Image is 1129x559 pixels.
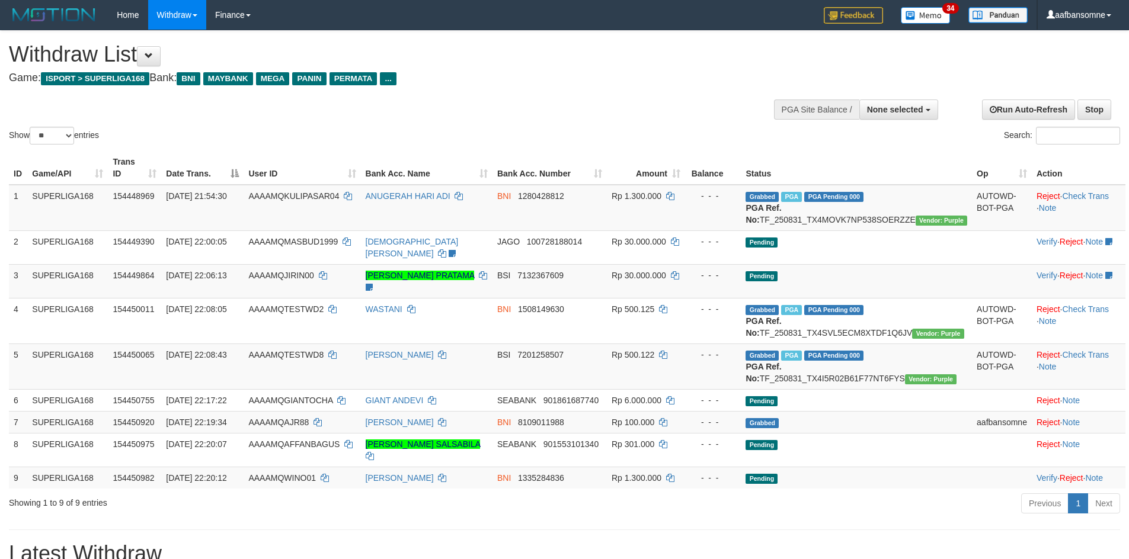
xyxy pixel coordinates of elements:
[9,127,99,144] label: Show entries
[113,350,154,359] span: 154450065
[330,72,378,85] span: PERMATA
[972,151,1032,185] th: Op: activate to sort column ascending
[1068,493,1088,513] a: 1
[497,271,511,280] span: BSI
[497,473,511,483] span: BNI
[27,389,108,411] td: SUPERLIGA168
[1032,343,1125,389] td: · ·
[746,237,778,248] span: Pending
[497,237,520,246] span: JAGO
[1039,316,1057,326] a: Note
[166,396,226,405] span: [DATE] 22:17:22
[1037,304,1060,314] a: Reject
[517,271,564,280] span: Copy 7132367609 to clipboard
[113,271,154,280] span: 154449864
[1085,473,1103,483] a: Note
[248,237,338,246] span: AAAAMQMASBUD1999
[1032,389,1125,411] td: ·
[612,396,661,405] span: Rp 6.000.000
[804,351,863,361] span: PGA Pending
[781,305,802,315] span: Marked by aafmaleo
[9,298,27,343] td: 4
[942,3,958,14] span: 34
[113,439,154,449] span: 154450975
[859,99,938,120] button: None selected
[1036,127,1120,144] input: Search:
[248,396,332,405] span: AAAAMQGIANTOCHA
[1037,191,1060,201] a: Reject
[1088,493,1120,513] a: Next
[497,304,511,314] span: BNI
[518,417,564,427] span: Copy 8109011988 to clipboard
[9,389,27,411] td: 6
[113,396,154,405] span: 154450755
[1060,271,1083,280] a: Reject
[166,191,226,201] span: [DATE] 21:54:30
[497,417,511,427] span: BNI
[166,271,226,280] span: [DATE] 22:06:13
[612,191,661,201] span: Rp 1.300.000
[41,72,149,85] span: ISPORT > SUPERLIGA168
[27,433,108,467] td: SUPERLIGA168
[9,264,27,298] td: 3
[248,417,309,427] span: AAAAMQAJR88
[543,396,599,405] span: Copy 901861687740 to clipboard
[1032,264,1125,298] td: · ·
[27,185,108,231] td: SUPERLIGA168
[1021,493,1069,513] a: Previous
[177,72,200,85] span: BNI
[804,192,863,202] span: PGA Pending
[1032,411,1125,433] td: ·
[972,343,1032,389] td: AUTOWD-BOT-PGA
[497,191,511,201] span: BNI
[113,237,154,246] span: 154449390
[527,237,582,246] span: Copy 100728188014 to clipboard
[612,417,654,427] span: Rp 100.000
[867,105,923,114] span: None selected
[1037,417,1060,427] a: Reject
[27,467,108,489] td: SUPERLIGA168
[166,473,226,483] span: [DATE] 22:20:12
[746,418,779,428] span: Grabbed
[248,473,316,483] span: AAAAMQWINO01
[607,151,685,185] th: Amount: activate to sort column ascending
[1032,151,1125,185] th: Action
[9,467,27,489] td: 9
[905,374,957,384] span: Vendor URL: https://trx4.1velocity.biz
[1063,396,1080,405] a: Note
[690,416,737,428] div: - - -
[1085,271,1103,280] a: Note
[518,191,564,201] span: Copy 1280428812 to clipboard
[741,151,972,185] th: Status
[518,473,564,483] span: Copy 1335284836 to clipboard
[166,417,226,427] span: [DATE] 22:19:34
[685,151,741,185] th: Balance
[690,349,737,361] div: - - -
[166,350,226,359] span: [DATE] 22:08:43
[9,185,27,231] td: 1
[366,396,424,405] a: GIANT ANDEVI
[1037,473,1057,483] a: Verify
[612,473,661,483] span: Rp 1.300.000
[113,473,154,483] span: 154450982
[972,185,1032,231] td: AUTOWD-BOT-PGA
[166,439,226,449] span: [DATE] 22:20:07
[244,151,360,185] th: User ID: activate to sort column ascending
[166,304,226,314] span: [DATE] 22:08:05
[1077,99,1111,120] a: Stop
[1060,237,1083,246] a: Reject
[612,350,654,359] span: Rp 500.122
[746,316,781,338] b: PGA Ref. No:
[612,304,654,314] span: Rp 500.125
[248,304,324,314] span: AAAAMQTESTWD2
[361,151,492,185] th: Bank Acc. Name: activate to sort column ascending
[746,203,781,224] b: PGA Ref. No:
[366,271,475,280] a: [PERSON_NAME] PRATAMA
[203,72,253,85] span: MAYBANK
[746,474,778,484] span: Pending
[248,350,324,359] span: AAAAMQTESTWD8
[1039,362,1057,371] a: Note
[690,472,737,484] div: - - -
[518,304,564,314] span: Copy 1508149630 to clipboard
[612,439,654,449] span: Rp 301.000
